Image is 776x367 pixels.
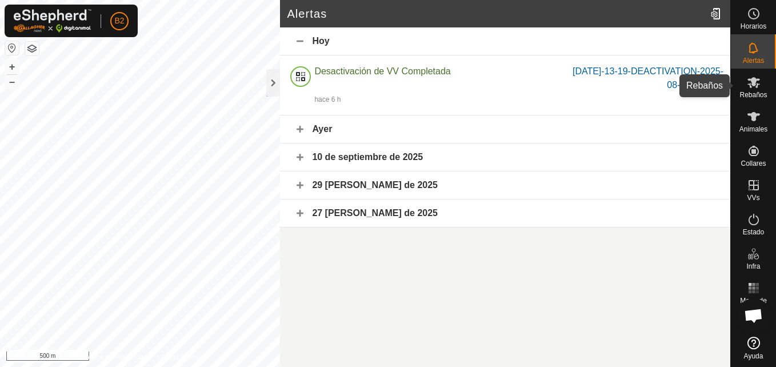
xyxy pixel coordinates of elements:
[25,42,39,55] button: Capas del Mapa
[737,298,771,333] div: Chat abierto
[743,229,764,236] span: Estado
[314,66,450,76] span: Desactivación de VV Completada
[560,65,723,92] div: [DATE]-13-19-DEACTIVATION-2025-08-27 153110
[280,143,730,171] div: 10 de septiembre de 2025
[741,160,766,167] span: Collares
[743,57,764,64] span: Alertas
[741,23,766,30] span: Horarios
[280,200,730,228] div: 27 [PERSON_NAME] de 2025
[161,352,199,362] a: Contáctenos
[739,126,767,133] span: Animales
[734,297,773,311] span: Mapa de Calor
[746,263,760,270] span: Infra
[731,332,776,364] a: Ayuda
[747,194,759,201] span: VVs
[744,353,763,360] span: Ayuda
[5,60,19,74] button: +
[739,91,767,98] span: Rebaños
[287,7,705,21] h2: Alertas
[280,115,730,143] div: Ayer
[280,27,730,55] div: Hoy
[280,171,730,200] div: 29 [PERSON_NAME] de 2025
[81,352,147,362] a: Política de Privacidad
[5,41,19,55] button: Restablecer Mapa
[314,94,341,105] div: hace 6 h
[114,15,124,27] span: B2
[5,75,19,89] button: –
[14,9,91,33] img: Logo Gallagher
